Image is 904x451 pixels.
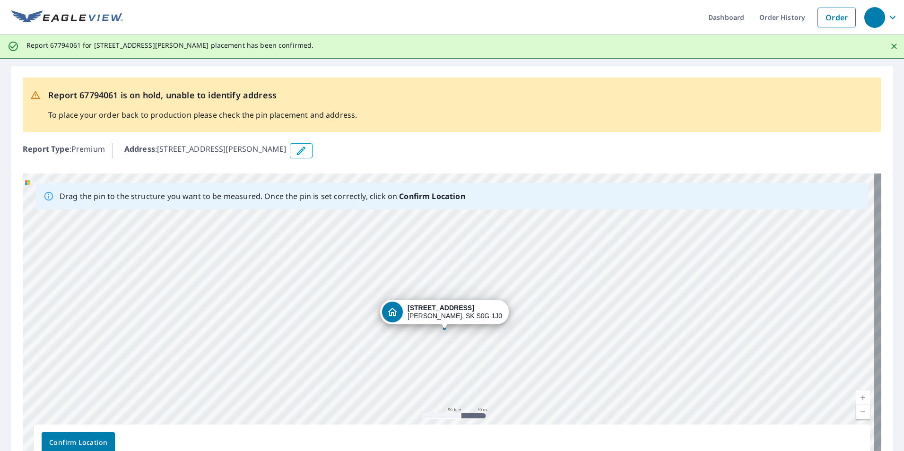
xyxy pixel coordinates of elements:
img: EV Logo [11,10,123,25]
p: : [STREET_ADDRESS][PERSON_NAME] [124,143,287,158]
a: Current Level 19, Zoom Out [856,405,870,419]
a: Order [817,8,856,27]
p: : Premium [23,143,105,158]
b: Report Type [23,144,70,154]
b: Address [124,144,155,154]
span: Confirm Location [49,437,107,449]
b: Confirm Location [399,191,465,201]
p: Report 67794061 for [STREET_ADDRESS][PERSON_NAME] placement has been confirmed. [26,41,313,50]
p: Report 67794061 is on hold, unable to identify address [48,89,357,102]
p: To place your order back to production please check the pin placement and address. [48,109,357,121]
button: Close [888,40,900,52]
a: Current Level 19, Zoom In [856,390,870,405]
p: Drag the pin to the structure you want to be measured. Once the pin is set correctly, click on [60,191,465,202]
